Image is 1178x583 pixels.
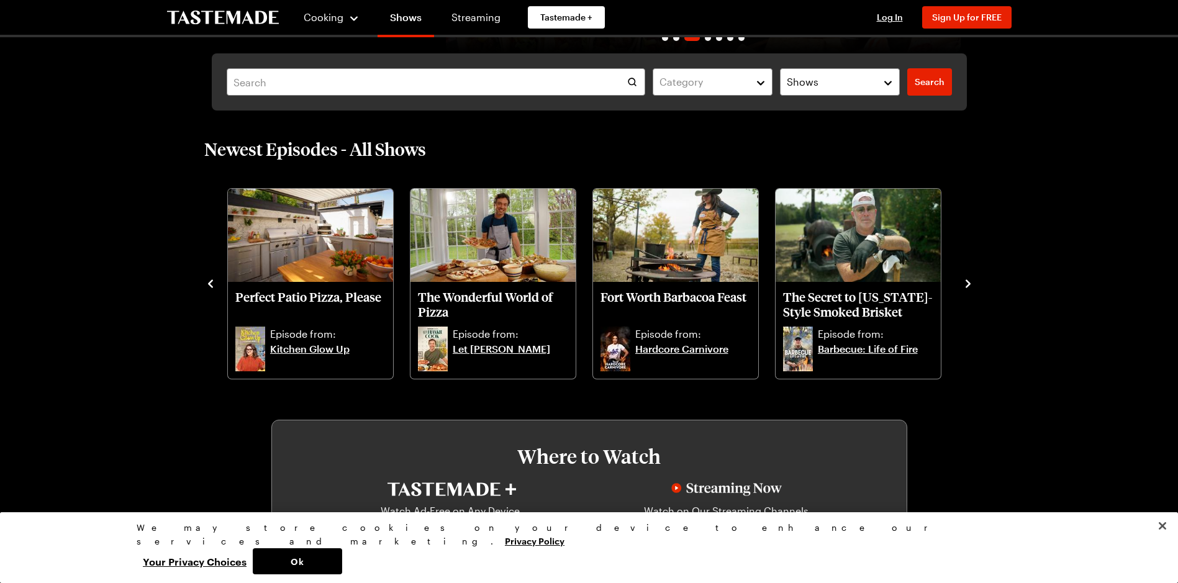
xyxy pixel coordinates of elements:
a: Kitchen Glow Up [270,341,386,371]
div: 5 / 10 [227,185,409,380]
p: Episode from: [818,327,933,341]
a: The Wonderful World of Pizza [418,289,568,324]
a: Tastemade + [528,6,605,29]
a: Shows [378,2,434,37]
div: 7 / 10 [592,185,774,380]
span: Go to slide 2 [673,35,679,41]
span: Log In [877,12,903,22]
div: The Secret to Texas-Style Smoked Brisket [776,189,941,379]
span: Search [915,76,945,88]
a: To Tastemade Home Page [167,11,279,25]
button: Category [653,68,772,96]
span: Tastemade + [540,11,592,24]
div: Fort Worth Barbacoa Feast [593,189,758,379]
button: Log In [865,11,915,24]
span: Cooking [304,11,343,23]
div: The Wonderful World of Pizza [410,189,576,379]
div: Perfect Patio Pizza, Please [228,189,393,379]
div: Privacy [137,521,1031,574]
button: navigate to next item [962,275,974,290]
span: Sign Up for FREE [932,12,1002,22]
button: Close [1149,512,1176,540]
p: Episode from: [635,327,751,341]
a: Let [PERSON_NAME] [453,341,568,371]
img: Tastemade+ [387,482,516,496]
h2: Newest Episodes - All Shows [204,138,426,160]
button: Cooking [304,2,360,32]
h3: Where to Watch [309,445,869,468]
a: Barbecue: Life of Fire [818,341,933,371]
p: Perfect Patio Pizza, Please [235,289,386,319]
span: Go to slide 4 [705,35,711,41]
p: Fort Worth Barbacoa Feast [600,289,751,319]
img: The Secret to Texas-Style Smoked Brisket [776,189,941,282]
span: Go to slide 6 [727,35,733,41]
p: The Secret to [US_STATE]-Style Smoked Brisket [783,289,933,319]
a: The Secret to Texas-Style Smoked Brisket [783,289,933,324]
p: Episode from: [453,327,568,341]
img: Perfect Patio Pizza, Please [228,189,393,282]
span: Go to slide 1 [662,35,668,41]
p: Episode from: [270,327,386,341]
a: Perfect Patio Pizza, Please [235,289,386,324]
img: The Wonderful World of Pizza [410,189,576,282]
span: Shows [787,75,818,89]
a: Fort Worth Barbacoa Feast [600,289,751,324]
p: The Wonderful World of Pizza [418,289,568,319]
img: Fort Worth Barbacoa Feast [593,189,758,282]
button: Shows [780,68,900,96]
span: Go to slide 7 [738,35,745,41]
img: Streaming [671,482,782,496]
a: Hardcore Carnivore [635,341,751,371]
span: Go to slide 5 [716,35,722,41]
button: Your Privacy Choices [137,548,253,574]
div: We may store cookies on your device to enhance our services and marketing. [137,521,1031,548]
div: 8 / 10 [774,185,957,380]
button: navigate to previous item [204,275,217,290]
p: Watch Ad-Free on Any Device, Anytime, Anywhere in 4K [363,504,541,533]
button: Ok [253,548,342,574]
span: Go to slide 3 [684,35,700,41]
button: Sign Up for FREE [922,6,1012,29]
p: Watch on Our Streaming Channels [637,504,816,533]
input: Search [227,68,646,96]
div: 6 / 10 [409,185,592,380]
div: Category [659,75,747,89]
a: More information about your privacy, opens in a new tab [505,535,564,546]
a: filters [907,68,952,96]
